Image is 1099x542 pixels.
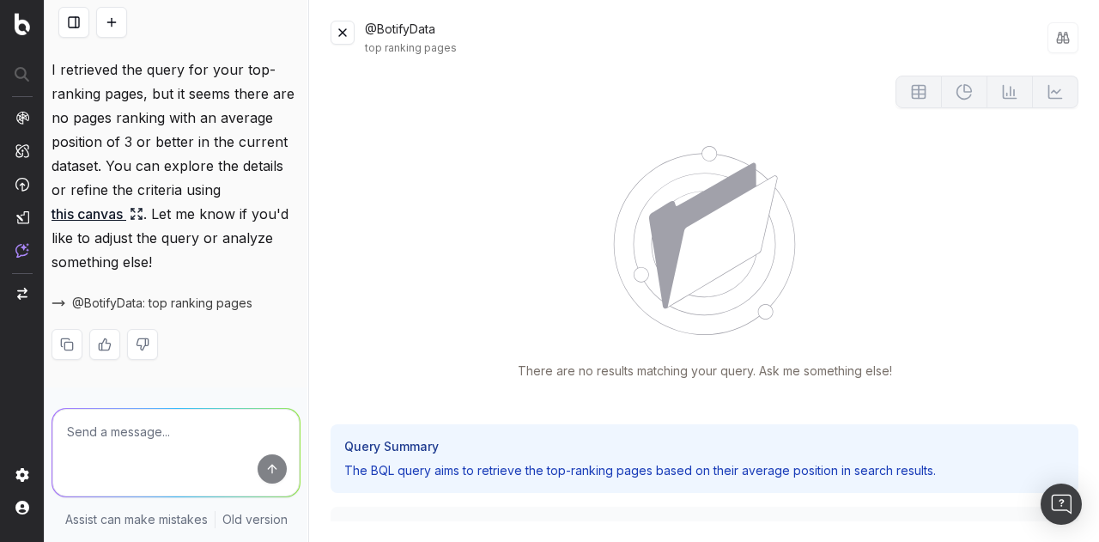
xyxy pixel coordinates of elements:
img: Switch project [17,288,27,300]
a: this canvas [52,202,143,226]
div: @BotifyData [365,21,1047,55]
button: Not available for current data [1033,76,1078,108]
p: I retrieved the query for your top-ranking pages, but it seems there are no pages ranking with an... [52,58,301,274]
p: Assist can make mistakes [65,511,208,528]
button: @BotifyData: top ranking pages [52,295,252,312]
img: Analytics [15,111,29,125]
img: Setting [15,468,29,482]
img: My account [15,501,29,515]
span: @BotifyData: top ranking pages [72,295,252,312]
a: Old version [222,511,288,528]
h3: Query Summary [344,438,1065,455]
div: top ranking pages [365,41,1047,55]
p: The BQL query aims to retrieve the top-ranking pages based on their average position in search re... [344,462,1065,479]
img: Botify logo [15,13,30,35]
img: Studio [15,210,29,224]
button: Not available for current data [942,76,987,108]
img: Assist [15,243,29,258]
button: Not available for current data [896,76,942,108]
img: No Data [613,146,796,335]
h3: Analysis [344,521,1065,538]
div: Open Intercom Messenger [1041,484,1082,525]
img: Intelligence [15,143,29,158]
img: Activation [15,177,29,192]
button: Not available for current data [987,76,1033,108]
p: There are no results matching your query. Ask me something else! [518,362,892,380]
